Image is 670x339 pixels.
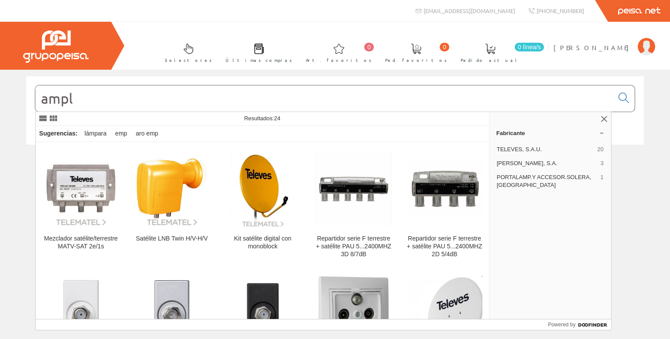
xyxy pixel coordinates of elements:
[35,85,613,112] input: Buscar...
[36,142,126,268] a: Mezclador satélite/terrestre MATV-SAT 2e/1s Mezclador satélite/terrestre MATV-SAT 2e/1s
[597,146,603,153] span: 20
[537,7,584,14] span: [PHONE_NUMBER]
[226,56,292,64] span: Últimas compras
[548,319,611,330] a: Powered by
[554,36,655,44] a: [PERSON_NAME]
[489,126,611,140] a: Fabricante
[43,150,119,227] img: Mezclador satélite/terrestre MATV-SAT 2e/1s
[23,31,89,63] img: Grupo Peisa
[385,56,447,64] span: Ped. favoritos
[497,173,597,189] span: PORTALAMP.Y ACCESOR.SOLERA, [GEOGRAPHIC_DATA]
[554,43,633,52] span: [PERSON_NAME]
[497,159,597,167] span: [PERSON_NAME], S.A.
[306,56,372,64] span: Art. favoritos
[315,235,392,258] div: Repartidor serie F terrestre + satélite PAU 5...2400MHZ 3D 8/7dB
[81,126,110,142] div: lámpara
[308,142,399,268] a: Repartidor serie F terrestre + satélite PAU 5...2400MHZ 3D 8/7dB Repartidor serie F terrestre + s...
[548,321,575,329] span: Powered by
[406,235,482,258] div: Repartidor serie F terrestre + satélite PAU 5...2400MHZ 2D 5/4dB
[43,235,119,251] div: Mezclador satélite/terrestre MATV-SAT 2e/1s
[26,156,644,163] div: © Grupo Peisa
[244,115,280,122] span: Resultados:
[132,126,161,142] div: aro emp
[274,115,280,122] span: 24
[231,149,294,228] img: Kit satélite digital con monoblock
[424,7,515,14] span: [EMAIL_ADDRESS][DOMAIN_NAME]
[399,142,489,268] a: Repartidor serie F terrestre + satélite PAU 5...2400MHZ 2D 5/4dB Repartidor serie F terrestre + s...
[601,173,604,189] span: 1
[126,142,217,268] a: Satélite LNB Twin H/V-H/V Satélite LNB Twin H/V-H/V
[36,128,79,140] div: Sugerencias:
[156,36,216,68] a: Selectores
[133,150,210,227] img: Satélite LNB Twin H/V-H/V
[364,43,374,51] span: 0
[217,36,297,68] a: Últimas compras
[461,56,520,64] span: Pedido actual
[315,152,392,226] img: Repartidor serie F terrestre + satélite PAU 5...2400MHZ 3D 8/7dB
[497,146,594,153] span: TELEVES, S.A.U.
[452,36,546,68] a: 0 línea/s Pedido actual
[515,43,544,51] span: 0 línea/s
[218,142,308,268] a: Kit satélite digital con monoblock Kit satélite digital con monoblock
[133,235,210,243] div: Satélite LNB Twin H/V-H/V
[440,43,449,51] span: 0
[406,159,482,218] img: Repartidor serie F terrestre + satélite PAU 5...2400MHZ 2D 5/4dB
[225,235,301,251] div: Kit satélite digital con monoblock
[165,56,212,64] span: Selectores
[112,126,130,142] div: emp
[601,159,604,167] span: 3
